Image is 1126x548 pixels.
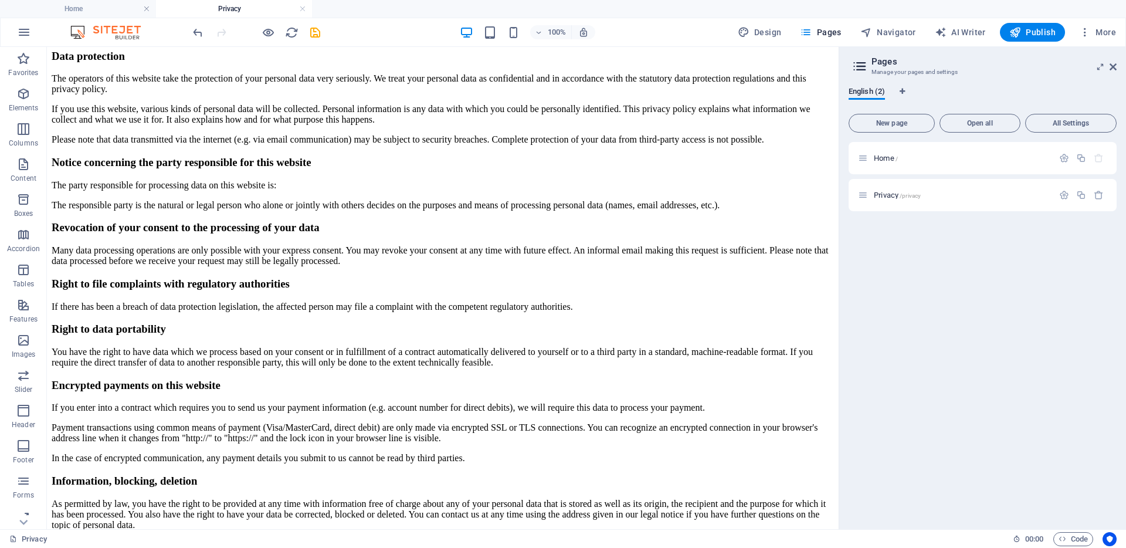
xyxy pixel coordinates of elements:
span: New page [854,120,930,127]
h4: Privacy [156,2,312,15]
h6: Session time [1013,532,1044,546]
span: 00 00 [1025,532,1043,546]
p: Images [12,350,36,359]
div: Home/ [870,154,1053,162]
button: Usercentrics [1103,532,1117,546]
span: More [1079,26,1116,38]
button: Pages [795,23,846,42]
p: Header [12,420,35,429]
span: English (2) [849,84,885,101]
button: More [1074,23,1121,42]
p: Accordion [7,244,40,253]
img: Editor Logo [67,25,155,39]
button: 100% [530,25,572,39]
p: Tables [13,279,34,289]
p: Footer [13,455,34,465]
div: Duplicate [1076,190,1086,200]
span: All Settings [1030,120,1111,127]
p: Favorites [8,68,38,77]
a: Click to cancel selection. Double-click to open Pages [9,532,47,546]
p: Content [11,174,36,183]
span: : [1033,535,1035,543]
button: Design [733,23,786,42]
p: Forms [13,491,34,500]
div: Design (Ctrl+Alt+Y) [733,23,786,42]
span: Code [1059,532,1088,546]
div: Remove [1094,190,1104,200]
button: Click here to leave preview mode and continue editing [261,25,275,39]
button: save [308,25,322,39]
span: Pages [800,26,841,38]
span: Privacy [874,191,921,199]
h2: Pages [871,56,1117,67]
button: AI Writer [930,23,991,42]
h6: 100% [548,25,567,39]
button: undo [191,25,205,39]
p: Columns [9,138,38,148]
i: Reload page [285,26,299,39]
div: Language Tabs [849,87,1117,109]
p: Features [9,314,38,324]
div: Settings [1059,190,1069,200]
p: Slider [15,385,33,394]
p: Boxes [14,209,33,218]
span: AI Writer [935,26,986,38]
button: Publish [1000,23,1065,42]
i: Save (Ctrl+S) [308,26,322,39]
button: reload [284,25,299,39]
button: Navigator [856,23,921,42]
div: Settings [1059,153,1069,163]
span: Open all [945,120,1015,127]
div: Duplicate [1076,153,1086,163]
div: The startpage cannot be deleted [1094,153,1104,163]
i: Undo: Change pages (Ctrl+Z) [191,26,205,39]
span: Publish [1009,26,1056,38]
button: Open all [940,114,1020,133]
span: Click to open page [874,154,898,163]
button: New page [849,114,935,133]
i: On resize automatically adjust zoom level to fit chosen device. [578,27,589,38]
div: Privacy/privacy [870,191,1053,199]
button: Code [1053,532,1093,546]
span: Design [738,26,782,38]
span: /privacy [900,192,921,199]
h3: Manage your pages and settings [871,67,1093,77]
span: / [896,155,898,162]
p: Elements [9,103,39,113]
button: All Settings [1025,114,1117,133]
span: Navigator [860,26,916,38]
